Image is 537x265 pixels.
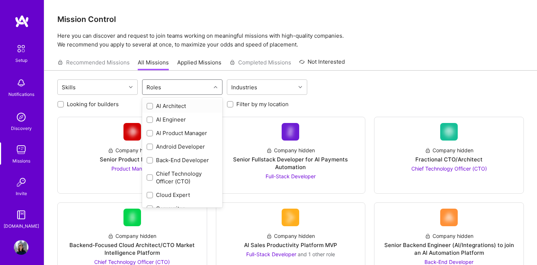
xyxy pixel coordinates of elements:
[57,15,524,24] h3: Mission Control
[60,82,77,93] div: Skills
[14,142,28,157] img: teamwork
[299,57,345,71] a: Not Interested
[424,259,473,265] span: Back-End Developer
[298,85,302,89] i: icon Chevron
[146,129,218,137] div: AI Product Manager
[146,102,218,110] div: AI Architect
[425,146,473,154] div: Company hidden
[380,241,518,257] div: Senior Backend Engineer (AI/Integrations) to join an AI Automation Platform
[177,59,221,71] a: Applied Missions
[14,175,28,190] img: Invite
[266,173,316,179] span: Full-Stack Developer
[214,85,217,89] i: icon Chevron
[14,76,28,90] img: bell
[14,208,28,222] img: guide book
[8,90,34,98] div: Notifications
[146,143,218,150] div: Android Developer
[57,31,524,49] p: Here you can discover and request to join teams working on meaningful missions with high-quality ...
[111,165,153,172] span: Product Manager
[11,124,32,132] div: Discovery
[123,209,141,226] img: Company Logo
[440,123,458,141] img: Company Logo
[282,209,299,226] img: Company Logo
[266,146,315,154] div: Company hidden
[298,251,335,257] span: and 1 other role
[222,156,359,171] div: Senior Fullstack Developer for AI Payments Automation
[415,156,483,163] div: Fractional CTO/Architect
[108,146,156,154] div: Company hidden
[146,156,218,164] div: Back-End Developer
[146,116,218,123] div: AI Engineer
[129,85,133,89] i: icon Chevron
[229,82,259,93] div: Industries
[16,190,27,197] div: Invite
[146,170,218,185] div: Chief Technology Officer (CTO)
[14,41,29,56] img: setup
[67,100,119,108] label: Looking for builders
[15,15,29,28] img: logo
[146,191,218,199] div: Cloud Expert
[138,59,169,71] a: All Missions
[15,56,27,64] div: Setup
[246,251,296,257] span: Full-Stack Developer
[64,241,201,257] div: Backend-Focused Cloud Architect/CTO Market Intelligence Platform
[14,240,28,255] img: User Avatar
[282,123,299,141] img: Company Logo
[123,123,141,141] img: Company Logo
[146,205,218,212] div: Copywriter
[411,165,487,172] span: Chief Technology Officer (CTO)
[4,222,39,230] div: [DOMAIN_NAME]
[94,259,170,265] span: Chief Technology Officer (CTO)
[108,232,156,240] div: Company hidden
[425,232,473,240] div: Company hidden
[236,100,289,108] label: Filter by my location
[12,157,30,165] div: Missions
[145,82,163,93] div: Roles
[440,209,458,226] img: Company Logo
[100,156,164,163] div: Senior Product Manager
[14,110,28,124] img: discovery
[244,241,337,249] div: AI Sales Productivity Platform MVP
[266,232,315,240] div: Company hidden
